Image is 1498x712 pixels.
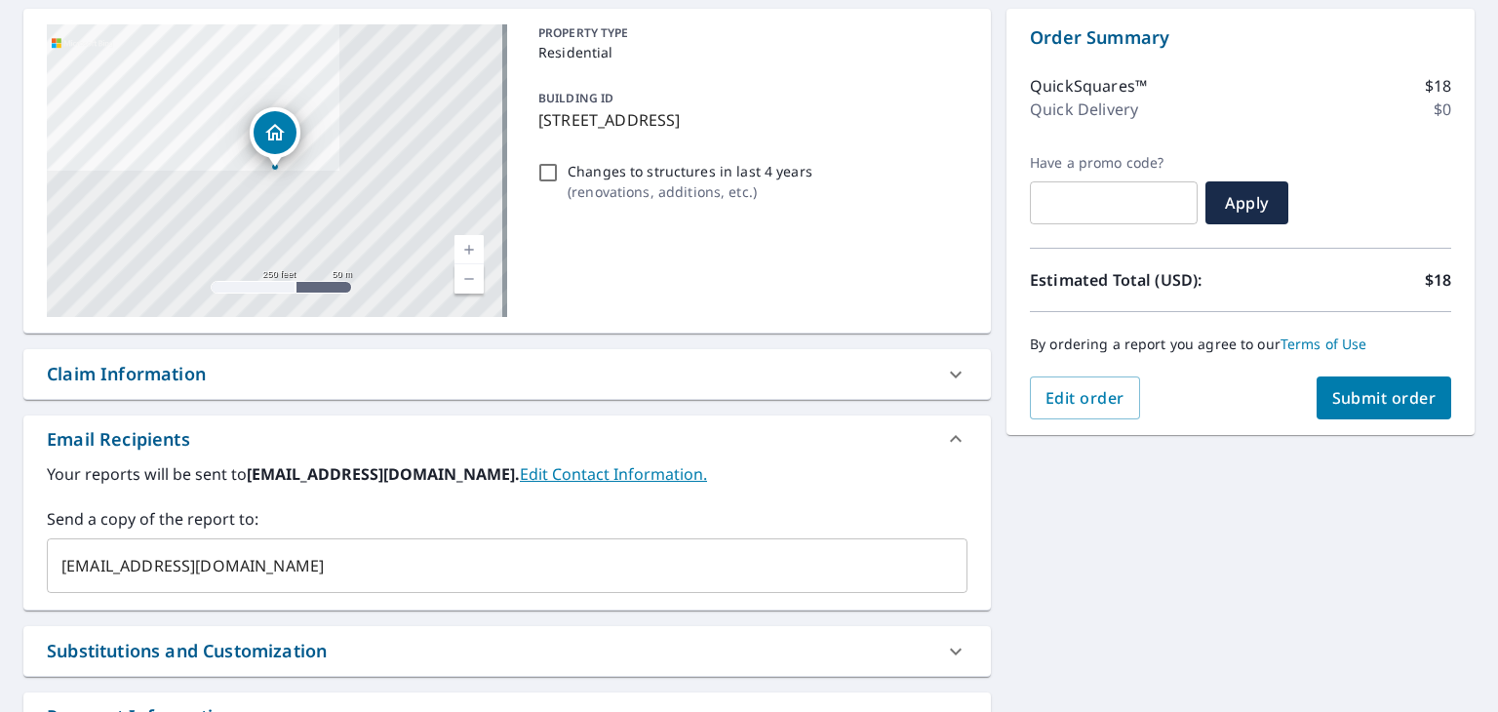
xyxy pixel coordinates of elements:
a: Current Level 17, Zoom Out [454,264,484,294]
p: ( renovations, additions, etc. ) [568,181,812,202]
div: Dropped pin, building 1, Residential property, 3505 NW 14th St Ankeny, IA 50023 [250,107,300,168]
p: By ordering a report you agree to our [1030,336,1451,353]
a: Terms of Use [1281,335,1367,353]
button: Apply [1205,181,1288,224]
p: $18 [1425,74,1451,98]
div: Email Recipients [23,415,991,462]
a: EditContactInfo [520,463,707,485]
b: [EMAIL_ADDRESS][DOMAIN_NAME]. [247,463,520,485]
p: Order Summary [1030,24,1451,51]
p: Quick Delivery [1030,98,1138,121]
a: Current Level 17, Zoom In [454,235,484,264]
div: Substitutions and Customization [23,626,991,676]
div: Email Recipients [47,426,190,453]
button: Edit order [1030,376,1140,419]
label: Your reports will be sent to [47,462,967,486]
p: QuickSquares™ [1030,74,1147,98]
span: Apply [1221,192,1273,214]
div: Claim Information [47,361,206,387]
p: PROPERTY TYPE [538,24,960,42]
p: [STREET_ADDRESS] [538,108,960,132]
p: $0 [1434,98,1451,121]
p: $18 [1425,268,1451,292]
div: Substitutions and Customization [47,638,327,664]
span: Submit order [1332,387,1437,409]
p: Estimated Total (USD): [1030,268,1241,292]
label: Send a copy of the report to: [47,507,967,531]
label: Have a promo code? [1030,154,1198,172]
p: Residential [538,42,960,62]
span: Edit order [1045,387,1124,409]
div: Claim Information [23,349,991,399]
button: Submit order [1317,376,1452,419]
p: BUILDING ID [538,90,613,106]
p: Changes to structures in last 4 years [568,161,812,181]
